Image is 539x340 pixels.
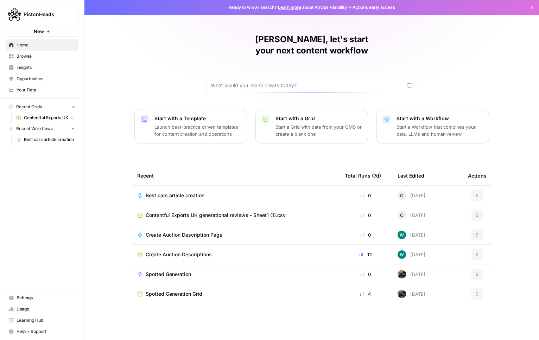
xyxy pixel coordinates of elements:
[398,290,406,298] img: v50jy79koy92p6vu4htul1svdnm9
[397,123,483,137] p: Start a Workflow that combines your data, LLMs and human review
[146,192,204,199] span: Best cars article creation
[13,134,78,145] a: Best cars article creation
[16,126,53,132] span: Recent Workflows
[137,166,334,185] div: Recent
[353,4,395,11] span: Actions early access
[278,5,301,10] a: Learn more
[6,84,78,96] a: Your Data
[13,112,78,123] a: Contentful Exports UK generational reviews - Sheet1 (1).csv
[345,192,386,199] div: 0
[398,250,406,259] img: vaiar9hhcrg879pubqop5lsxqhgw
[154,123,241,137] p: Launch best-practice driven templates for content creation and operations
[34,28,44,35] span: New
[398,166,424,185] div: Last Edited
[398,270,406,278] img: v50jy79koy92p6vu4htul1svdnm9
[400,212,404,219] span: C
[137,192,334,199] a: Best cars article creation
[275,123,362,137] p: Start a Grid with data from your CMS or create a blank one
[6,102,78,112] button: Recent Grids
[6,123,78,134] button: Recent Workflows
[146,251,212,258] span: Create Auction Descriptions
[6,6,78,23] button: Workspace: PistonHeads
[345,271,386,278] div: 0
[17,295,75,301] span: Settings
[376,109,489,143] button: Start with a WorkflowStart a Workflow that combines your data, LLMs and human review
[6,292,78,303] a: Settings
[17,317,75,323] span: Learning Hub
[17,87,75,93] span: Your Data
[398,211,425,219] div: [DATE]
[345,251,386,258] div: 12
[6,39,78,51] a: Home
[8,8,21,21] img: PistonHeads Logo
[17,53,75,59] span: Browse
[228,4,347,11] span: Ready to win AI search? about AirOps Visibility
[6,315,78,326] a: Learning Hub
[146,212,286,219] span: Contentful Exports UK generational reviews - Sheet1 (1).csv
[345,290,386,297] div: 4
[206,34,417,56] h1: [PERSON_NAME], let's start your next content workflow
[24,11,66,18] span: PistonHeads
[24,136,75,143] span: Best cars article creation
[398,231,406,239] img: vaiar9hhcrg879pubqop5lsxqhgw
[17,64,75,71] span: Insights
[137,212,334,219] a: Contentful Exports UK generational reviews - Sheet1 (1).csv
[345,231,386,238] div: 0
[255,109,368,143] button: Start with a GridStart a Grid with data from your CMS or create a blank one
[398,231,425,239] div: [DATE]
[17,328,75,335] span: Help + Support
[137,251,334,258] a: Create Auction Descriptions
[6,326,78,337] button: Help + Support
[398,191,425,200] div: [DATE]
[6,51,78,62] a: Browse
[398,270,425,278] div: [DATE]
[397,115,483,122] p: Start with a Workflow
[275,115,362,122] p: Start with a Grid
[345,166,381,185] div: Total Runs (7d)
[137,290,334,297] a: Spotted Generation Grid
[17,42,75,48] span: Home
[154,115,241,122] p: Start with a Template
[17,76,75,82] span: Opportunities
[468,166,487,185] div: Actions
[6,26,78,37] button: New
[6,303,78,315] a: Usage
[211,82,404,89] input: What would you like to create today?
[134,109,247,143] button: Start with a TemplateLaunch best-practice driven templates for content creation and operations
[16,104,42,110] span: Recent Grids
[146,290,202,297] span: Spotted Generation Grid
[146,231,222,238] span: Create Auction Description Page
[137,271,334,278] a: Spotted Generation
[398,290,425,298] div: [DATE]
[146,271,191,278] span: Spotted Generation
[6,73,78,84] a: Opportunities
[137,231,334,238] a: Create Auction Description Page
[17,306,75,312] span: Usage
[345,212,386,219] div: 0
[6,62,78,73] a: Insights
[400,192,404,199] span: C
[398,250,425,259] div: [DATE]
[24,115,75,121] span: Contentful Exports UK generational reviews - Sheet1 (1).csv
